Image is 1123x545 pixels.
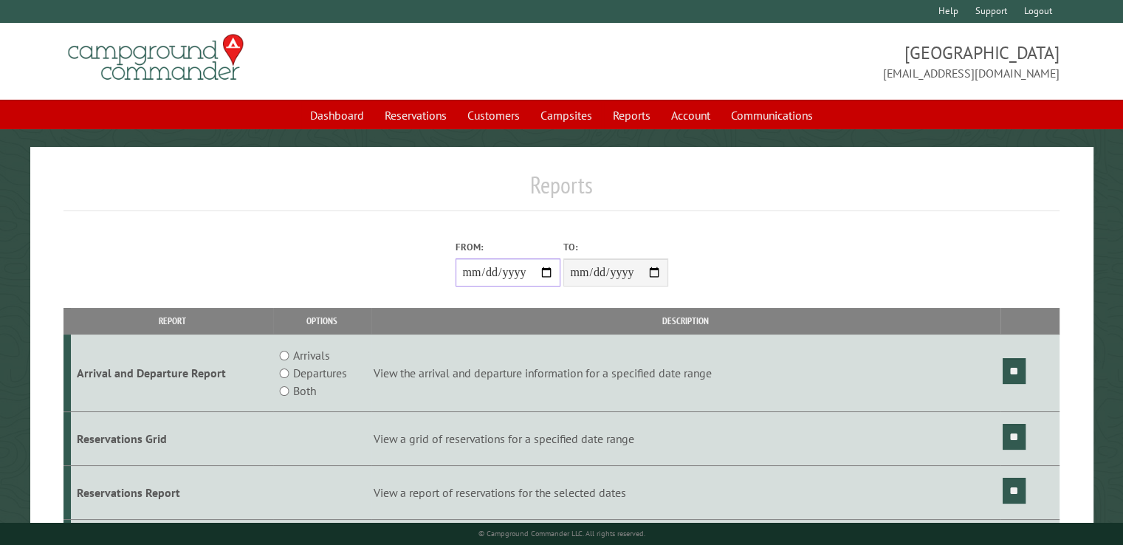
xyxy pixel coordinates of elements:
img: Campground Commander [63,29,248,86]
td: View the arrival and departure information for a specified date range [371,335,1000,412]
th: Report [71,308,273,334]
a: Customers [459,101,529,129]
a: Reservations [376,101,456,129]
a: Campsites [532,101,601,129]
th: Description [371,308,1000,334]
a: Account [662,101,719,129]
label: From: [456,240,560,254]
td: Arrival and Departure Report [71,335,273,412]
td: View a grid of reservations for a specified date range [371,412,1000,466]
label: Departures [293,364,347,382]
td: Reservations Grid [71,412,273,466]
a: Reports [604,101,659,129]
small: © Campground Commander LLC. All rights reserved. [478,529,645,538]
span: [GEOGRAPHIC_DATA] [EMAIL_ADDRESS][DOMAIN_NAME] [562,41,1060,82]
td: View a report of reservations for the selected dates [371,465,1000,519]
h1: Reports [63,171,1060,211]
label: To: [563,240,668,254]
label: Both [293,382,316,400]
th: Options [273,308,371,334]
a: Dashboard [301,101,373,129]
td: Reservations Report [71,465,273,519]
a: Communications [722,101,822,129]
label: Arrivals [293,346,330,364]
